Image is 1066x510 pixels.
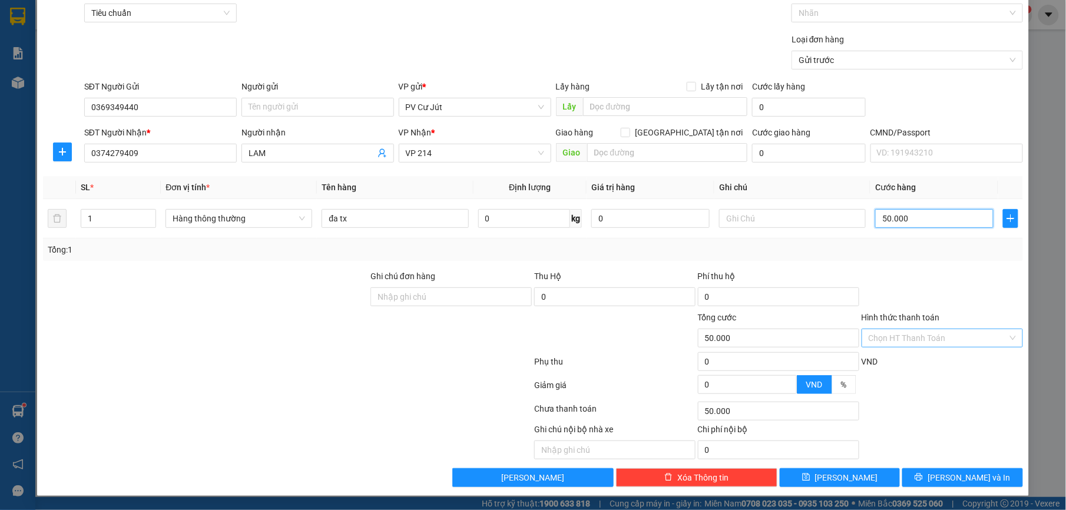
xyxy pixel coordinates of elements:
[752,98,865,117] input: Cước lấy hàng
[806,380,823,389] span: VND
[1004,214,1018,223] span: plus
[406,144,544,162] span: VP 214
[875,183,916,192] span: Cước hàng
[664,473,673,482] span: delete
[533,355,697,376] div: Phụ thu
[112,53,166,62] span: 15:56:54 [DATE]
[84,80,237,93] div: SĐT Người Gửi
[399,80,551,93] div: VP gửi
[719,209,866,228] input: Ghi Chú
[815,471,878,484] span: [PERSON_NAME]
[696,80,747,93] span: Lấy tận nơi
[119,44,166,53] span: CJ09250158
[802,473,810,482] span: save
[1003,209,1018,228] button: plus
[630,126,747,139] span: [GEOGRAPHIC_DATA] tận nơi
[165,183,210,192] span: Đơn vị tính
[752,144,865,163] input: Cước giao hàng
[81,183,90,192] span: SL
[370,287,532,306] input: Ghi chú đơn hàng
[406,98,544,116] span: PV Cư Jút
[534,441,696,459] input: Nhập ghi chú
[587,143,748,162] input: Dọc đường
[591,209,710,228] input: 0
[241,80,394,93] div: Người gửi
[370,271,435,281] label: Ghi chú đơn hàng
[533,379,697,399] div: Giảm giá
[322,183,356,192] span: Tên hàng
[509,183,551,192] span: Định lượng
[862,357,878,366] span: VND
[591,183,635,192] span: Giá trị hàng
[378,148,387,158] span: user-add
[928,471,1010,484] span: [PERSON_NAME] và In
[533,402,697,423] div: Chưa thanh toán
[902,468,1022,487] button: printer[PERSON_NAME] và In
[570,209,582,228] span: kg
[90,82,109,99] span: Nơi nhận:
[698,423,859,441] div: Chi phí nội bộ
[84,126,237,139] div: SĐT Người Nhận
[41,71,137,80] strong: BIÊN NHẬN GỬI HÀNG HOÁ
[534,271,561,281] span: Thu Hộ
[241,126,394,139] div: Người nhận
[862,313,940,322] label: Hình thức thanh toán
[48,243,412,256] div: Tổng: 1
[12,27,27,56] img: logo
[452,468,614,487] button: [PERSON_NAME]
[616,468,777,487] button: deleteXóa Thông tin
[841,380,847,389] span: %
[698,313,737,322] span: Tổng cước
[534,423,696,441] div: Ghi chú nội bộ nhà xe
[12,82,24,99] span: Nơi gửi:
[714,176,870,199] th: Ghi chú
[556,128,594,137] span: Giao hàng
[31,19,95,63] strong: CÔNG TY TNHH [GEOGRAPHIC_DATA] 214 QL13 - P.26 - Q.BÌNH THẠNH - TP HCM 1900888606
[40,82,66,89] span: PV Cư Jút
[698,270,859,287] div: Phí thu hộ
[792,35,845,44] label: Loại đơn hàng
[583,97,748,116] input: Dọc đường
[799,51,1015,69] span: Gửi trước
[399,128,432,137] span: VP Nhận
[752,128,810,137] label: Cước giao hàng
[556,97,583,116] span: Lấy
[556,143,587,162] span: Giao
[915,473,923,482] span: printer
[502,471,565,484] span: [PERSON_NAME]
[173,210,305,227] span: Hàng thông thường
[48,209,67,228] button: delete
[556,82,590,91] span: Lấy hàng
[53,143,72,161] button: plus
[91,4,230,22] span: Tiêu chuẩn
[870,126,1023,139] div: CMND/Passport
[677,471,729,484] span: Xóa Thông tin
[322,209,468,228] input: VD: Bàn, Ghế
[752,82,805,91] label: Cước lấy hàng
[54,147,71,157] span: plus
[780,468,900,487] button: save[PERSON_NAME]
